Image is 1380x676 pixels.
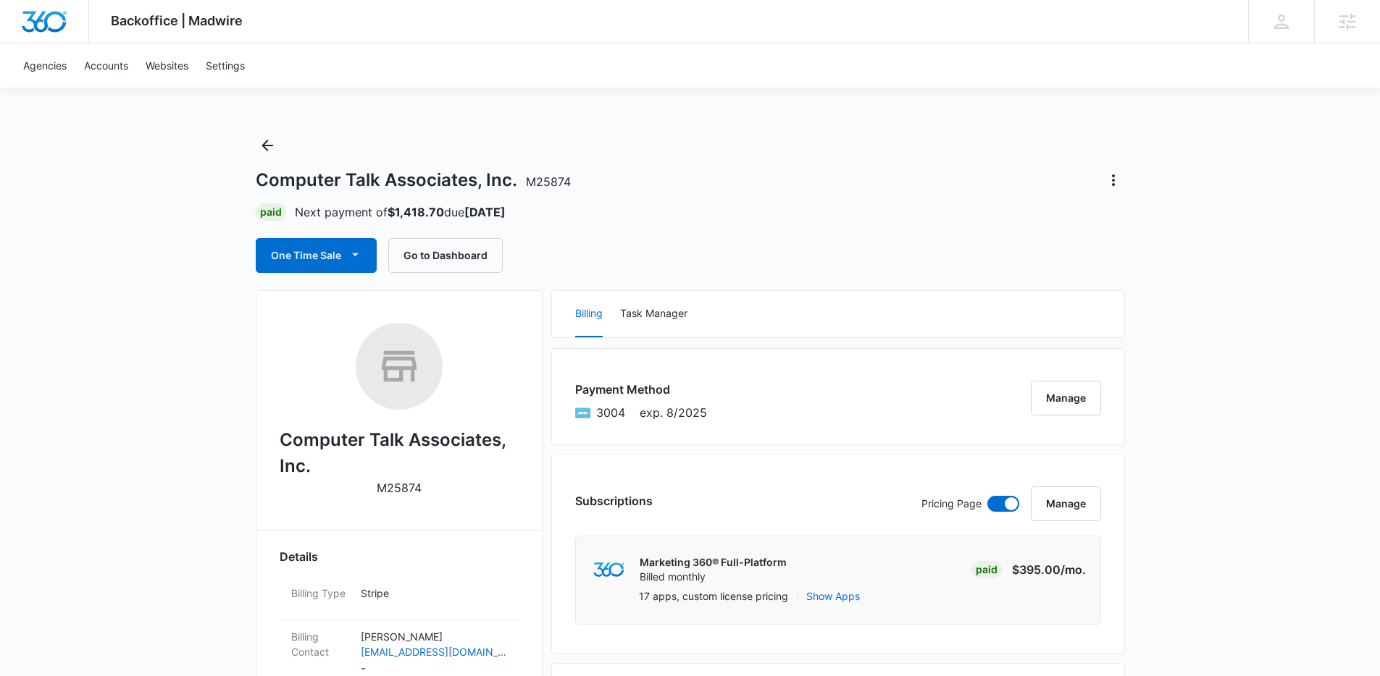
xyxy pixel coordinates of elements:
button: Go to Dashboard [388,238,503,273]
span: /mo. [1061,562,1086,577]
button: Show Apps [806,588,860,604]
p: Billed monthly [640,570,787,584]
a: Agencies [14,43,75,88]
span: M25874 [526,174,571,189]
dt: Billing Contact [291,629,349,659]
span: American Express ending with [596,404,625,421]
h2: Computer Talk Associates, Inc. [280,427,519,479]
p: 17 apps, custom license pricing [639,588,788,604]
div: Paid [256,203,286,221]
button: One Time Sale [256,238,377,273]
strong: [DATE] [464,205,506,219]
button: Manage [1031,486,1101,521]
a: [EMAIL_ADDRESS][DOMAIN_NAME] [361,644,507,659]
a: Settings [197,43,254,88]
h1: Computer Talk Associates, Inc. [256,169,571,191]
button: Back [256,134,279,157]
button: Manage [1031,381,1101,415]
a: Websites [137,43,197,88]
p: Marketing 360® Full-Platform [640,555,787,570]
strong: $1,418.70 [388,205,444,219]
p: Next payment of due [295,203,506,221]
span: exp. 8/2025 [640,404,707,421]
button: Task Manager [620,291,687,337]
button: Actions [1102,169,1125,192]
span: Backoffice | Madwire [111,13,243,28]
h3: Subscriptions [575,492,653,510]
span: Details [280,548,318,565]
p: M25874 [377,479,422,497]
div: Billing TypeStripe [280,577,519,620]
h3: Payment Method [575,381,707,398]
div: Paid [971,561,1002,578]
a: Accounts [75,43,137,88]
p: [PERSON_NAME] [361,629,507,644]
img: marketing360Logo [593,562,624,578]
p: Pricing Page [921,496,982,512]
p: $395.00 [1012,561,1086,578]
button: Billing [575,291,603,337]
dt: Billing Type [291,586,349,601]
p: Stripe [361,586,507,601]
